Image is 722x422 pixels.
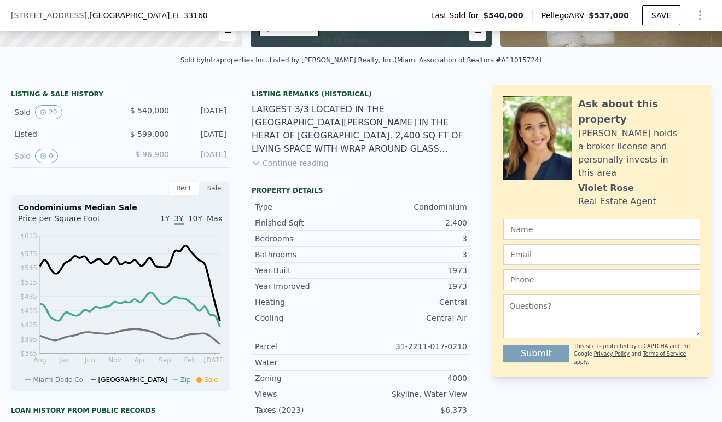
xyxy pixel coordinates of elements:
tspan: [DATE] [204,356,226,364]
tspan: $455 [20,307,37,315]
tspan: $365 [20,350,37,357]
div: Violet Rose [578,182,634,195]
div: 4000 [361,373,467,384]
div: Heating [255,297,361,308]
input: Name [503,219,700,240]
div: 1973 [361,281,467,292]
tspan: Feb [184,356,196,364]
div: Loan history from public records [11,406,230,415]
div: Skyline, Water View [361,389,467,400]
div: [DATE] [178,129,226,140]
div: Finished Sqft [255,217,361,228]
span: 3Y [174,214,183,225]
tspan: Jun [84,356,95,364]
a: Privacy Policy [594,351,630,357]
div: Water [255,357,361,368]
input: Phone [503,269,700,290]
div: Listed [14,129,112,140]
button: Show Options [689,4,711,26]
div: Central [361,297,467,308]
span: [GEOGRAPHIC_DATA] [98,376,167,384]
div: [DATE] [178,105,226,119]
div: 1973 [361,265,467,276]
span: $ 96,900 [135,150,169,159]
tspan: $613 [20,232,37,240]
div: Zoning [255,373,361,384]
tspan: $575 [20,250,37,258]
div: 3 [361,249,467,260]
span: $540,000 [483,10,523,21]
input: Email [503,244,700,265]
div: Price per Square Foot [18,213,120,230]
span: Sale [204,376,218,384]
div: Ask about this property [578,96,700,127]
div: Listing Remarks (Historical) [252,90,470,99]
span: Miami-Dade Co. [33,376,85,384]
a: Terms of Service [643,351,686,357]
span: , FL 33160 [170,11,207,20]
div: Property details [252,186,470,195]
span: Zip [180,376,191,384]
div: Central Air [361,313,467,323]
div: Taxes (2023) [255,404,361,415]
div: Year Built [255,265,361,276]
div: Bathrooms [255,249,361,260]
span: Max [207,214,223,223]
div: Sold [14,149,112,163]
tspan: $485 [20,293,37,300]
span: [STREET_ADDRESS] [11,10,87,21]
tspan: Jan [59,356,70,364]
tspan: $425 [20,321,37,329]
div: LISTING & SALE HISTORY [11,90,230,101]
div: Sold [14,105,112,119]
div: 31-2211-017-0210 [361,341,467,352]
tspan: Nov [108,356,121,364]
button: View historical data [35,149,58,163]
div: Rent [168,181,199,195]
a: Zoom out [219,24,236,41]
div: Cooling [255,313,361,323]
span: $ 599,000 [130,130,169,138]
span: 1Y [160,214,170,223]
span: Last Sold for [431,10,484,21]
span: Pellego ARV [541,10,589,21]
tspan: $545 [20,264,37,272]
button: Submit [503,345,569,362]
tspan: Aug [33,356,46,364]
tspan: Sep [159,356,171,364]
button: View historical data [35,105,62,119]
div: This site is protected by reCAPTCHA and the Google and apply. [574,343,700,366]
tspan: Apr [134,356,145,364]
span: $ 540,000 [130,106,169,115]
a: Zoom out [469,24,486,41]
button: Continue reading [252,158,329,169]
span: − [224,25,231,39]
span: , [GEOGRAPHIC_DATA] [87,10,208,21]
tspan: $515 [20,279,37,286]
span: 10Y [188,214,202,223]
div: Listed by [PERSON_NAME] Realty, Inc. (Miami Association of Realtors #A11015724) [270,56,542,64]
div: 3 [361,233,467,244]
div: Bedrooms [255,233,361,244]
div: Parcel [255,341,361,352]
div: 2,400 [361,217,467,228]
div: Real Estate Agent [578,195,656,208]
div: Condominiums Median Sale [18,202,223,213]
div: Sale [199,181,230,195]
div: LARGEST 3/3 LOCATED IN THE [GEOGRAPHIC_DATA][PERSON_NAME] IN THE HERAT OF [GEOGRAPHIC_DATA]. 2,40... [252,103,470,155]
div: Type [255,201,361,212]
div: [DATE] [178,149,226,163]
button: SAVE [642,5,680,25]
div: Condominium [361,201,467,212]
tspan: $395 [20,336,37,343]
span: − [474,25,481,39]
div: $6,373 [361,404,467,415]
div: Year Improved [255,281,361,292]
div: Views [255,389,361,400]
div: [PERSON_NAME] holds a broker license and personally invests in this area [578,127,700,180]
div: Sold by Intraproperties Inc. . [180,56,270,64]
span: $537,000 [589,11,629,20]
